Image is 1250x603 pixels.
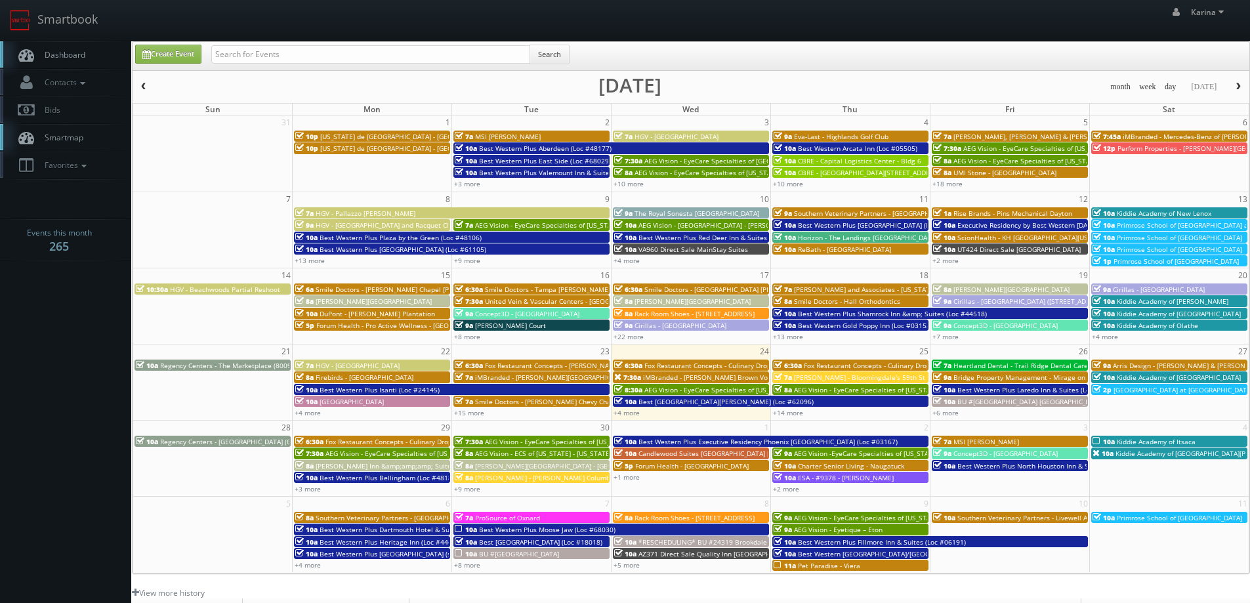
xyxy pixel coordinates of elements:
[635,321,726,330] span: Cirillas - [GEOGRAPHIC_DATA]
[38,159,90,171] span: Favorites
[933,321,951,330] span: 9a
[364,104,381,115] span: Mon
[682,104,699,115] span: Wed
[479,144,612,153] span: Best Western Plus Aberdeen (Loc #48177)
[614,472,640,482] a: +1 more
[1117,437,1196,446] span: Kiddie Academy of Itsaca
[316,513,478,522] span: Southern Veterinary Partners - [GEOGRAPHIC_DATA]
[933,437,951,446] span: 7a
[614,560,640,570] a: +5 more
[485,437,722,446] span: AEG Vision - EyeCare Specialties of [US_STATE] – [PERSON_NAME] Eye Clinic
[479,537,602,547] span: Best [GEOGRAPHIC_DATA] (Loc #18018)
[170,285,280,294] span: HGV - Beachwoods Partial Reshoot
[598,79,661,92] h2: [DATE]
[957,397,1104,406] span: BU #[GEOGRAPHIC_DATA] [GEOGRAPHIC_DATA]
[798,233,937,242] span: Horizon - The Landings [GEOGRAPHIC_DATA]
[798,321,932,330] span: Best Western Gold Poppy Inn (Loc #03153)
[454,408,484,417] a: +15 more
[485,285,707,294] span: Smile Doctors - Tampa [PERSON_NAME] [PERSON_NAME] Orthodontics
[295,209,314,218] span: 7a
[957,245,1081,254] span: UT424 Direct Sale [GEOGRAPHIC_DATA]
[773,484,799,493] a: +2 more
[774,297,792,306] span: 8a
[1092,332,1118,341] a: +4 more
[295,484,321,493] a: +3 more
[455,309,473,318] span: 9a
[1093,209,1115,218] span: 10a
[1163,104,1175,115] span: Sat
[475,513,540,522] span: ProSource of Oxnard
[798,168,1008,177] span: CBRE - [GEOGRAPHIC_DATA][STREET_ADDRESS][GEOGRAPHIC_DATA]
[444,115,451,129] span: 1
[774,132,792,141] span: 9a
[1093,385,1112,394] span: 2p
[644,285,856,294] span: Smile Doctors - [GEOGRAPHIC_DATA] [PERSON_NAME] Orthodontics
[475,449,684,458] span: AEG Vision - ECS of [US_STATE] - [US_STATE] Valley Family Eye Care
[1093,233,1115,242] span: 10a
[475,397,618,406] span: Smile Doctors - [PERSON_NAME] Chevy Chase
[455,449,473,458] span: 8a
[933,245,955,254] span: 10a
[295,560,321,570] a: +4 more
[1117,321,1198,330] span: Kiddie Academy of Olathe
[614,168,633,177] span: 8a
[774,309,796,318] span: 10a
[455,525,477,534] span: 10a
[10,10,31,31] img: smartbook-logo.png
[614,256,640,265] a: +4 more
[295,297,314,306] span: 8a
[953,168,1056,177] span: UMI Stone - [GEOGRAPHIC_DATA]
[953,361,1088,370] span: Heartland Dental - Trail Ridge Dental Care
[614,549,636,558] span: 10a
[774,385,792,394] span: 8a
[132,587,205,598] a: View more history
[638,449,831,458] span: Candlewood Suites [GEOGRAPHIC_DATA] [GEOGRAPHIC_DATA]
[798,220,965,230] span: Best Western Plus [GEOGRAPHIC_DATA] (Loc #64008)
[316,461,509,470] span: [PERSON_NAME] Inn &amp;amp;amp; Suites [PERSON_NAME]
[295,525,318,534] span: 10a
[794,132,888,141] span: Eva-Last - Highlands Golf Club
[475,321,546,330] span: [PERSON_NAME] Court
[804,361,1011,370] span: Fox Restaurant Concepts - Culinary Dropout - [GEOGRAPHIC_DATA]
[774,233,796,242] span: 10a
[455,132,473,141] span: 7a
[320,245,486,254] span: Best Western Plus [GEOGRAPHIC_DATA] (Loc #61105)
[953,437,1019,446] span: MSI [PERSON_NAME]
[638,549,798,558] span: AZ371 Direct Sale Quality Inn [GEOGRAPHIC_DATA]
[933,233,955,242] span: 10a
[455,285,483,294] span: 6:30a
[953,209,1072,218] span: Rise Brands - Pins Mechanical Dayton
[774,461,796,470] span: 10a
[638,437,898,446] span: Best Western Plus Executive Residency Phoenix [GEOGRAPHIC_DATA] (Loc #03167)
[1114,257,1239,266] span: Primrose School of [GEOGRAPHIC_DATA]
[295,473,318,482] span: 10a
[957,513,1219,522] span: Southern Veterinary Partners - Livewell Animal Urgent Care of [GEOGRAPHIC_DATA]
[774,156,796,165] span: 10a
[295,245,318,254] span: 10a
[774,449,792,458] span: 9a
[455,437,483,446] span: 7:30a
[1093,373,1115,382] span: 10a
[455,373,473,382] span: 7a
[774,144,796,153] span: 10a
[1093,449,1114,458] span: 10a
[932,408,959,417] a: +6 more
[1093,132,1121,141] span: 7:45a
[953,132,1206,141] span: [PERSON_NAME], [PERSON_NAME] & [PERSON_NAME], LLC - [GEOGRAPHIC_DATA]
[644,156,925,165] span: AEG Vision - EyeCare Specialties of [GEOGRAPHIC_DATA][US_STATE] - [GEOGRAPHIC_DATA]
[455,549,477,558] span: 10a
[794,385,1180,394] span: AEG Vision - EyeCare Specialties of [US_STATE] – Drs. [PERSON_NAME] and [PERSON_NAME]-Ost and Ass...
[475,309,579,318] span: Concept3D - [GEOGRAPHIC_DATA]
[295,449,323,458] span: 7:30a
[798,537,966,547] span: Best Western Plus Fillmore Inn & Suites (Loc #06191)
[160,437,308,446] span: Regency Centers - [GEOGRAPHIC_DATA] (63020)
[635,513,755,522] span: Rack Room Shoes - [STREET_ADDRESS]
[135,45,201,64] a: Create Event
[794,209,1009,218] span: Southern Veterinary Partners - [GEOGRAPHIC_DATA][PERSON_NAME]
[798,549,1016,558] span: Best Western [GEOGRAPHIC_DATA]/[GEOGRAPHIC_DATA] (Loc #05785)
[957,220,1140,230] span: Executive Residency by Best Western [DATE] (Loc #44764)
[320,144,501,153] span: [US_STATE] de [GEOGRAPHIC_DATA] - [GEOGRAPHIC_DATA]
[953,156,1175,165] span: AEG Vision - EyeCare Specialties of [US_STATE] - Carolina Family Vision
[1093,220,1115,230] span: 10a
[479,549,559,558] span: BU #[GEOGRAPHIC_DATA]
